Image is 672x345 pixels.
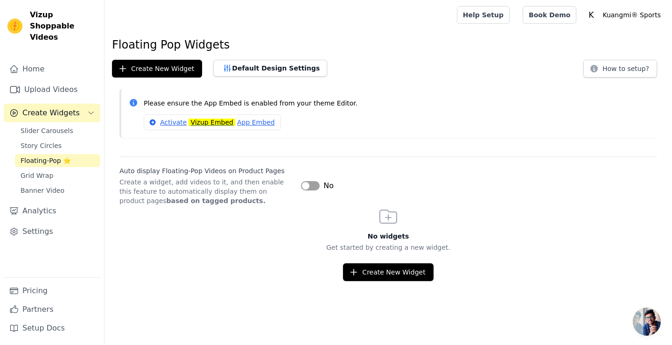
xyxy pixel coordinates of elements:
button: Create Widgets [4,104,100,122]
a: ActivateVizup EmbedApp Embed [144,114,281,130]
strong: based on tagged products. [167,197,266,204]
span: Grid Wrap [21,171,53,180]
div: 开放式聊天 [633,308,661,336]
label: Auto display Floating-Pop Videos on Product Pages [119,166,294,176]
a: Slider Carousels [15,124,100,137]
a: How to setup? [583,66,657,75]
a: Settings [4,222,100,241]
p: Kuangmi® Sports [599,7,665,23]
span: Vizup Shoppable Videos [30,9,97,43]
button: Create New Widget [343,263,433,281]
span: No [323,180,334,191]
a: Partners [4,300,100,319]
button: How to setup? [583,60,657,77]
span: Create Widgets [22,107,80,119]
a: Floating-Pop ⭐ [15,154,100,167]
a: Upload Videos [4,80,100,99]
a: Home [4,60,100,78]
p: Create a widget, add videos to it, and then enable this feature to automatically display them on ... [119,177,294,205]
a: Book Demo [523,6,576,24]
h1: Floating Pop Widgets [112,37,665,52]
img: Vizup [7,19,22,34]
text: K [589,10,595,20]
a: Grid Wrap [15,169,100,182]
span: Banner Video [21,186,64,195]
button: Create New Widget [112,60,202,77]
p: Get started by creating a new widget. [105,243,672,252]
mark: Vizup Embed [189,119,235,126]
a: Analytics [4,202,100,220]
button: Default Design Settings [213,60,327,77]
h3: No widgets [105,232,672,241]
a: Pricing [4,282,100,300]
a: Help Setup [457,6,510,24]
button: No [301,180,334,191]
p: Please ensure the App Embed is enabled from your theme Editor. [144,98,650,109]
button: K Kuangmi® Sports [584,7,665,23]
span: Story Circles [21,141,62,150]
span: Floating-Pop ⭐ [21,156,71,165]
a: Banner Video [15,184,100,197]
span: Slider Carousels [21,126,73,135]
a: Setup Docs [4,319,100,338]
a: Story Circles [15,139,100,152]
